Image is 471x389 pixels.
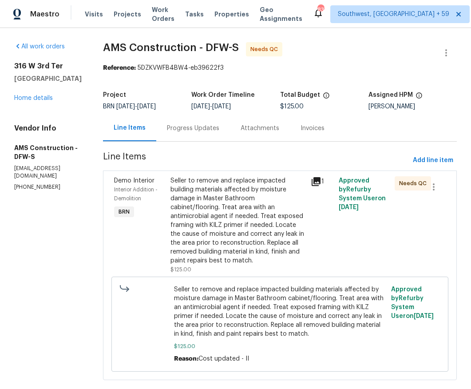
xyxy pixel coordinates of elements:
h2: 316 W 3rd Ter [14,62,82,71]
span: [DATE] [339,204,359,210]
button: Add line item [409,152,457,169]
span: Work Orders [152,5,174,23]
span: Properties [214,10,249,19]
span: [DATE] [137,103,156,110]
div: Invoices [301,124,325,133]
span: Approved by Refurby System User on [391,286,434,319]
div: 837 [317,5,324,14]
span: - [191,103,231,110]
span: Seller to remove and replace impacted building materials affected by moisture damage in Master Ba... [174,285,386,338]
h5: Project [103,92,126,98]
span: Approved by Refurby System User on [339,178,386,210]
div: Line Items [114,123,146,132]
span: Line Items [103,152,409,169]
span: $125.00 [280,103,304,110]
span: Maestro [30,10,59,19]
span: Visits [85,10,103,19]
span: [DATE] [212,103,231,110]
span: $125.00 [174,342,386,351]
span: Projects [114,10,141,19]
span: Add line item [413,155,453,166]
span: Needs QC [399,179,430,188]
h5: [GEOGRAPHIC_DATA] [14,74,82,83]
span: AMS Construction - DFW-S [103,42,239,53]
span: Geo Assignments [260,5,302,23]
div: Seller to remove and replace impacted building materials affected by moisture damage in Master Ba... [170,176,305,265]
span: The total cost of line items that have been proposed by Opendoor. This sum includes line items th... [323,92,330,103]
a: Home details [14,95,53,101]
span: [DATE] [191,103,210,110]
p: [PHONE_NUMBER] [14,183,82,191]
span: BRN [103,103,156,110]
h5: Work Order Timeline [191,92,255,98]
span: [DATE] [414,313,434,319]
span: Interior Addition - Demolition [114,187,158,201]
span: Tasks [185,11,204,17]
span: BRN [115,207,133,216]
a: All work orders [14,44,65,50]
span: The hpm assigned to this work order. [416,92,423,103]
h5: Total Budget [280,92,320,98]
span: $125.00 [170,267,191,272]
span: Cost updated - II [198,356,249,362]
b: Reference: [103,65,136,71]
span: Southwest, [GEOGRAPHIC_DATA] + 59 [338,10,449,19]
div: Attachments [241,124,279,133]
div: [PERSON_NAME] [368,103,457,110]
div: Progress Updates [167,124,219,133]
p: [EMAIL_ADDRESS][DOMAIN_NAME] [14,165,82,180]
span: Reason: [174,356,198,362]
span: Demo Interior [114,178,154,184]
h5: AMS Construction - DFW-S [14,143,82,161]
h5: Assigned HPM [368,92,413,98]
span: - [116,103,156,110]
h4: Vendor Info [14,124,82,133]
div: 1 [311,176,333,187]
span: Needs QC [250,45,281,54]
div: 5DZKVWFB4BW4-eb39622f3 [103,64,457,72]
span: [DATE] [116,103,135,110]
